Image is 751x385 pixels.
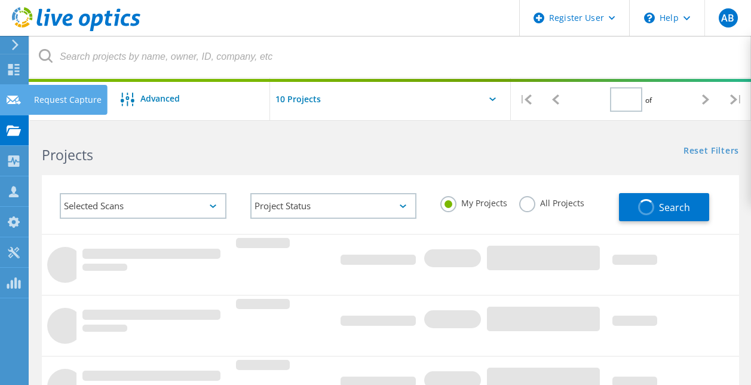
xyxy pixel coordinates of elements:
[519,196,584,207] label: All Projects
[659,201,690,214] span: Search
[619,193,709,221] button: Search
[440,196,507,207] label: My Projects
[250,193,417,219] div: Project Status
[42,145,93,164] b: Projects
[12,25,140,33] a: Live Optics Dashboard
[60,193,226,219] div: Selected Scans
[140,94,180,103] span: Advanced
[34,96,102,104] div: Request Capture
[721,13,734,23] span: AB
[721,78,751,121] div: |
[511,78,541,121] div: |
[683,146,739,157] a: Reset Filters
[645,95,652,105] span: of
[644,13,655,23] svg: \n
